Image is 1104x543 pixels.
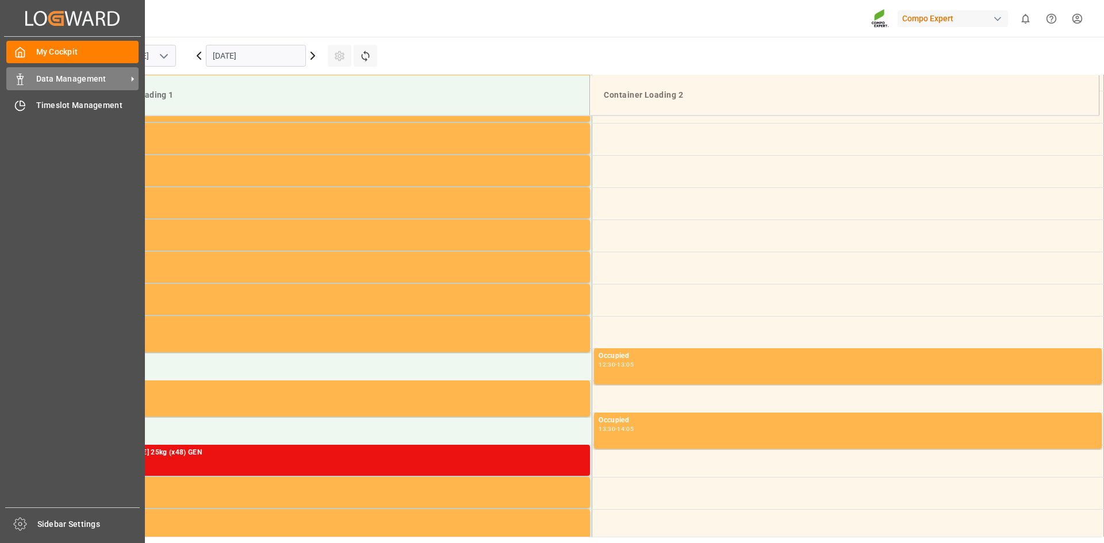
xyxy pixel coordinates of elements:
button: show 0 new notifications [1013,6,1038,32]
div: Occupied [87,254,585,265]
a: Timeslot Management [6,94,139,117]
div: Main ref : 14050055 [87,459,585,468]
span: Timeslot Management [36,99,139,111]
a: My Cockpit [6,41,139,63]
div: Container Loading 1 [90,84,580,106]
input: DD.MM.YYYY [206,45,306,67]
div: - [615,426,617,432]
button: Help Center [1038,6,1064,32]
div: HYS Growth [DATE] 25kg (x48) GEN [87,447,585,459]
div: Occupied [87,318,585,330]
div: - [615,362,617,367]
div: 12:30 [599,362,615,367]
div: 14:05 [617,426,634,432]
div: Occupied [87,125,585,137]
div: Compo Expert [898,10,1008,27]
div: 13:05 [617,362,634,367]
img: Screenshot%202023-09-29%20at%2010.02.21.png_1712312052.png [871,9,890,29]
span: My Cockpit [36,46,139,58]
div: Occupied [87,222,585,233]
span: Sidebar Settings [37,518,140,530]
button: Compo Expert [898,7,1013,29]
span: Data Management [36,73,127,85]
div: Occupied [87,511,585,523]
div: Container Loading 2 [599,84,1090,106]
div: Occupied [87,190,585,201]
div: Occupied [599,415,1097,426]
div: Occupied [87,479,585,491]
div: Occupied [87,383,585,394]
div: 13:30 [599,426,615,432]
div: Occupied [87,286,585,298]
div: Occupied [599,351,1097,362]
button: open menu [155,47,172,65]
div: Occupied [87,157,585,169]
